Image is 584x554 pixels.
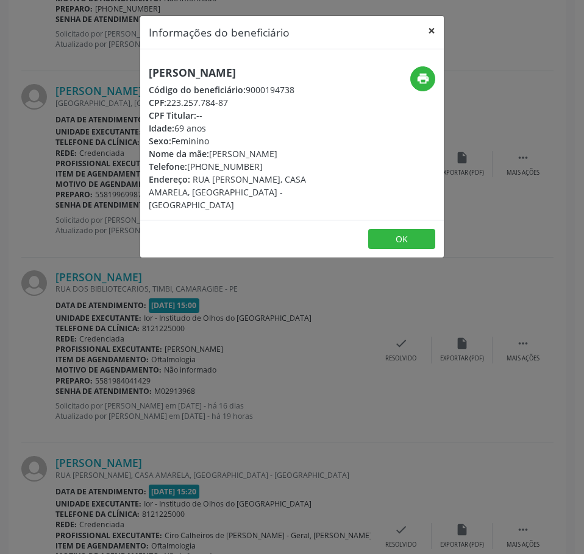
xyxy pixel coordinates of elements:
[416,72,430,85] i: print
[149,96,334,109] div: 223.257.784-87
[368,229,435,250] button: OK
[149,174,190,185] span: Endereço:
[149,66,334,79] h5: [PERSON_NAME]
[410,66,435,91] button: print
[149,83,334,96] div: 9000194738
[149,84,246,96] span: Código do beneficiário:
[149,160,334,173] div: [PHONE_NUMBER]
[149,97,166,108] span: CPF:
[419,16,444,46] button: Close
[149,122,174,134] span: Idade:
[149,135,334,147] div: Feminino
[149,110,196,121] span: CPF Titular:
[149,135,171,147] span: Sexo:
[149,174,306,211] span: RUA [PERSON_NAME], CASA AMARELA, [GEOGRAPHIC_DATA] - [GEOGRAPHIC_DATA]
[149,147,334,160] div: [PERSON_NAME]
[149,109,334,122] div: --
[149,161,187,172] span: Telefone:
[149,148,209,160] span: Nome da mãe:
[149,24,290,40] h5: Informações do beneficiário
[149,122,334,135] div: 69 anos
